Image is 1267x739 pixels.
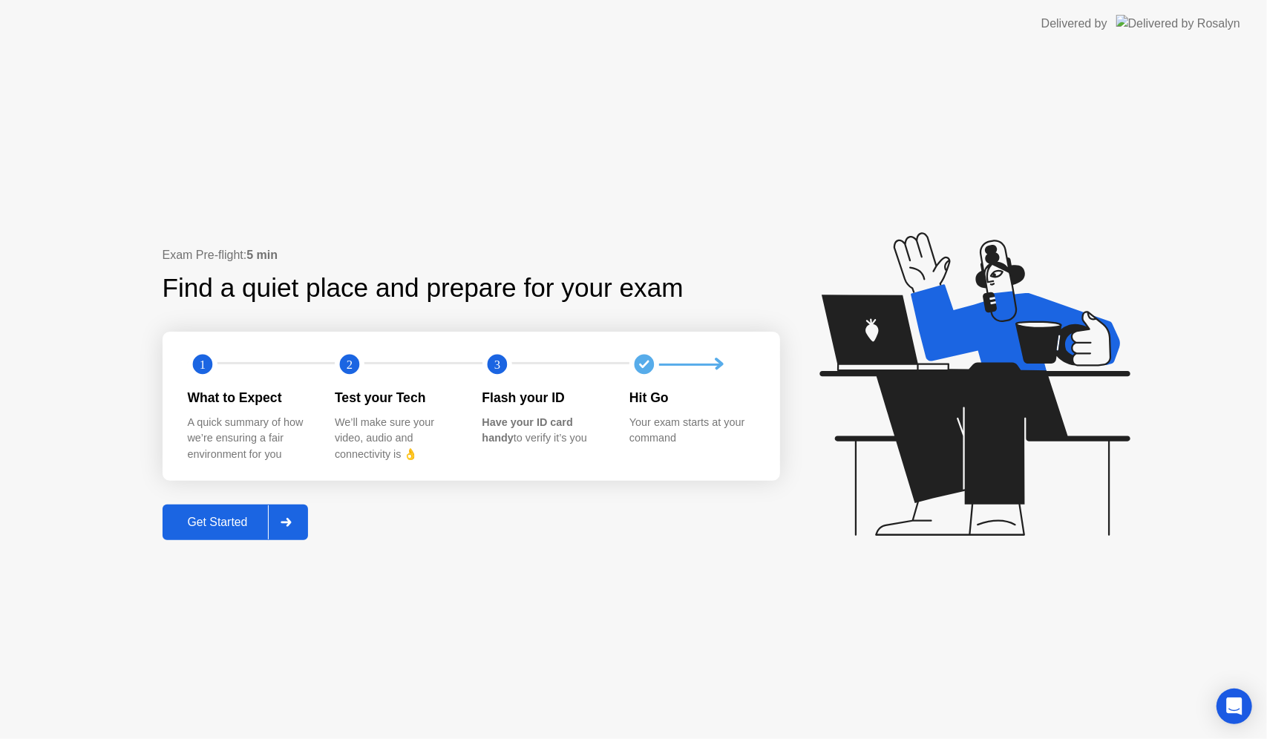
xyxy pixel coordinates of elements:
[629,388,753,407] div: Hit Go
[482,416,573,444] b: Have your ID card handy
[188,388,312,407] div: What to Expect
[482,388,606,407] div: Flash your ID
[629,415,753,447] div: Your exam starts at your command
[1041,15,1107,33] div: Delivered by
[246,249,278,261] b: 5 min
[482,415,606,447] div: to verify it’s you
[335,388,459,407] div: Test your Tech
[335,415,459,463] div: We’ll make sure your video, audio and connectivity is 👌
[347,358,353,372] text: 2
[163,246,780,264] div: Exam Pre-flight:
[494,358,500,372] text: 3
[1116,15,1240,32] img: Delivered by Rosalyn
[167,516,269,529] div: Get Started
[199,358,205,372] text: 1
[163,505,309,540] button: Get Started
[163,269,686,308] div: Find a quiet place and prepare for your exam
[188,415,312,463] div: A quick summary of how we’re ensuring a fair environment for you
[1217,689,1252,724] div: Open Intercom Messenger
